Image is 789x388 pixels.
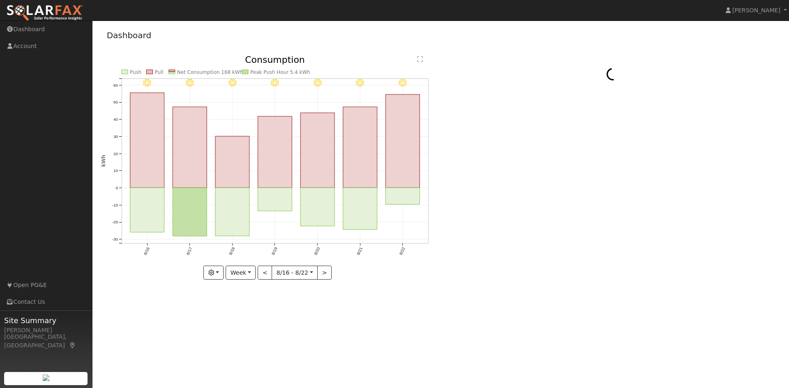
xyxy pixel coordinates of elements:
div: [GEOGRAPHIC_DATA], [GEOGRAPHIC_DATA] [4,333,88,350]
span: [PERSON_NAME] [732,7,780,14]
a: Dashboard [107,30,152,40]
img: SolarFax [6,5,83,22]
img: retrieve [43,374,49,381]
div: [PERSON_NAME] [4,326,88,335]
span: Site Summary [4,315,88,326]
a: Map [69,342,76,349]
